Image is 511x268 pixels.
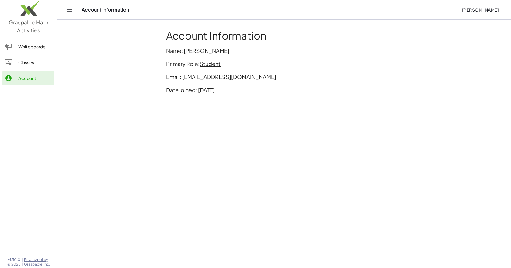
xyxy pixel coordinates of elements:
[166,60,402,68] p: Primary Role:
[18,43,52,50] div: Whiteboards
[18,59,52,66] div: Classes
[9,19,48,33] span: Graspable Math Activities
[2,71,54,85] a: Account
[166,47,402,55] p: Name: [PERSON_NAME]
[22,262,23,267] span: |
[18,75,52,82] div: Account
[2,39,54,54] a: Whiteboards
[22,257,23,262] span: |
[64,5,74,15] button: Toggle navigation
[24,262,50,267] span: Graspable, Inc.
[457,4,504,15] button: [PERSON_NAME]
[166,30,402,42] h1: Account Information
[166,73,402,81] p: Email: [EMAIL_ADDRESS][DOMAIN_NAME]
[8,257,20,262] span: v1.30.0
[7,262,20,267] span: © 2025
[2,55,54,70] a: Classes
[462,7,499,12] span: [PERSON_NAME]
[24,257,50,262] a: Privacy policy
[200,60,221,67] span: Student
[166,86,402,94] p: Date joined: [DATE]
